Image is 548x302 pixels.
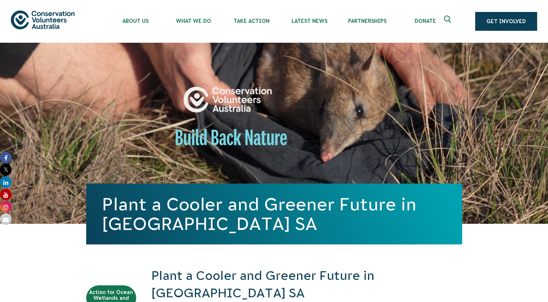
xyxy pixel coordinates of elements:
[440,13,457,30] button: Expand search box Close search box
[164,18,222,24] span: What We Do
[444,16,453,27] span: Expand search box
[338,18,396,24] span: Partnerships
[396,18,454,24] span: Donate
[106,18,164,24] span: About Us
[475,12,537,31] a: Get Involved
[102,194,446,234] h1: Plant a Cooler and Greener Future in [GEOGRAPHIC_DATA] SA
[222,18,280,24] span: Take Action
[280,18,338,24] span: Latest News
[11,11,75,29] img: logo.svg
[151,267,462,302] h2: Plant a Cooler and Greener Future in [GEOGRAPHIC_DATA] SA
